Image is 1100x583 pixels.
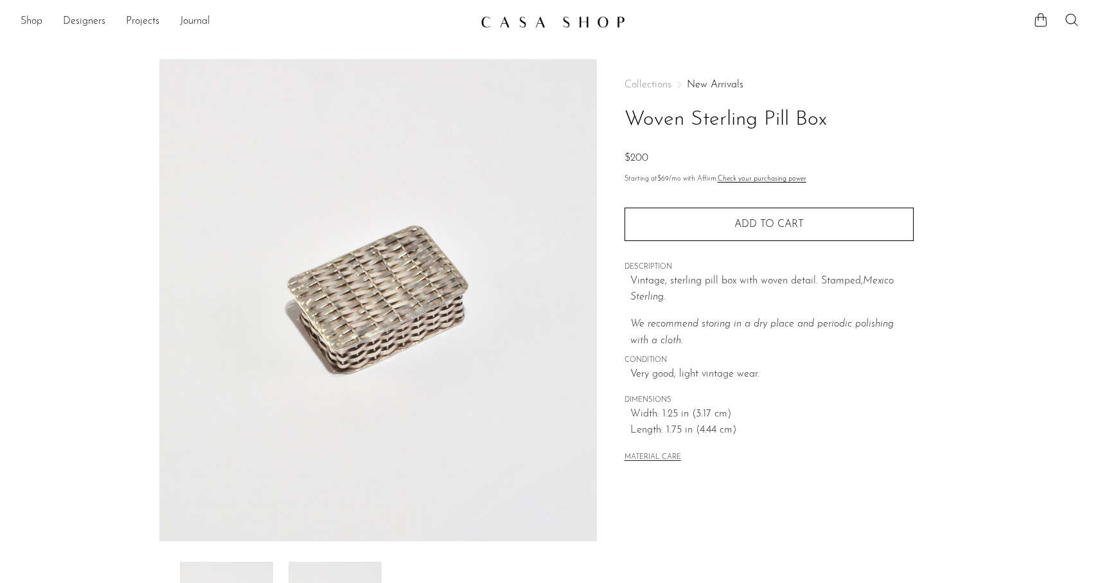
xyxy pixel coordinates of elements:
[625,80,671,90] span: Collections
[63,13,105,30] a: Designers
[734,219,804,229] span: Add to cart
[630,319,894,346] i: We recommend storing in a dry place and periodic polishing with a cloth.
[625,103,914,136] h1: Woven Sterling Pill Box
[180,13,210,30] a: Journal
[625,355,914,366] span: CONDITION
[21,13,42,30] a: Shop
[625,80,914,90] nav: Breadcrumbs
[625,208,914,241] button: Add to cart
[21,11,470,33] nav: Desktop navigation
[21,11,470,33] ul: NEW HEADER MENU
[159,59,597,541] img: Woven Sterling Pill Box
[630,273,914,306] p: Vintage, sterling pill box with woven detail. Stamped, .
[625,262,914,273] span: DESCRIPTION
[126,13,159,30] a: Projects
[625,174,914,185] p: Starting at /mo with Affirm.
[657,175,669,183] span: $69
[630,366,914,383] span: Very good; light vintage wear.
[687,80,743,90] a: New Arrivals
[625,453,681,463] button: MATERIAL CARE
[625,395,914,406] span: DIMENSIONS
[625,153,648,163] span: $200
[630,406,914,423] span: Width: 1.25 in (3.17 cm)
[718,175,806,183] a: Check your purchasing power - Learn more about Affirm Financing (opens in modal)
[630,422,914,439] span: Length: 1.75 in (4.44 cm)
